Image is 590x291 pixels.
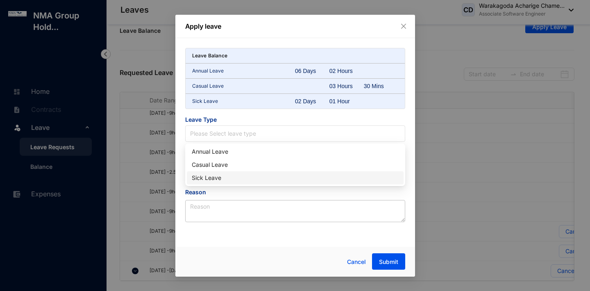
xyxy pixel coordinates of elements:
[192,67,295,75] p: Annual Leave
[192,173,399,182] div: Sick Leave
[185,116,405,125] span: Leave Type
[185,200,405,222] textarea: Reason
[400,23,407,30] span: close
[187,145,404,158] div: Annual Leave
[329,82,364,90] div: 03 Hours
[399,22,408,31] button: Close
[192,82,295,90] p: Casual Leave
[364,82,398,90] div: 30 Mins
[341,254,372,270] button: Cancel
[329,97,364,105] div: 01 Hour
[372,253,405,270] button: Submit
[295,67,329,75] div: 06 Days
[347,257,366,266] span: Cancel
[329,67,364,75] div: 02 Hours
[295,97,329,105] div: 02 Days
[187,158,404,171] div: Casual Leave
[192,147,399,156] div: Annual Leave
[187,171,404,184] div: Sick Leave
[192,97,295,105] p: Sick Leave
[379,258,398,266] span: Submit
[185,188,212,197] label: Reason
[192,160,399,169] div: Casual Leave
[185,21,405,31] p: Apply leave
[192,52,228,60] p: Leave Balance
